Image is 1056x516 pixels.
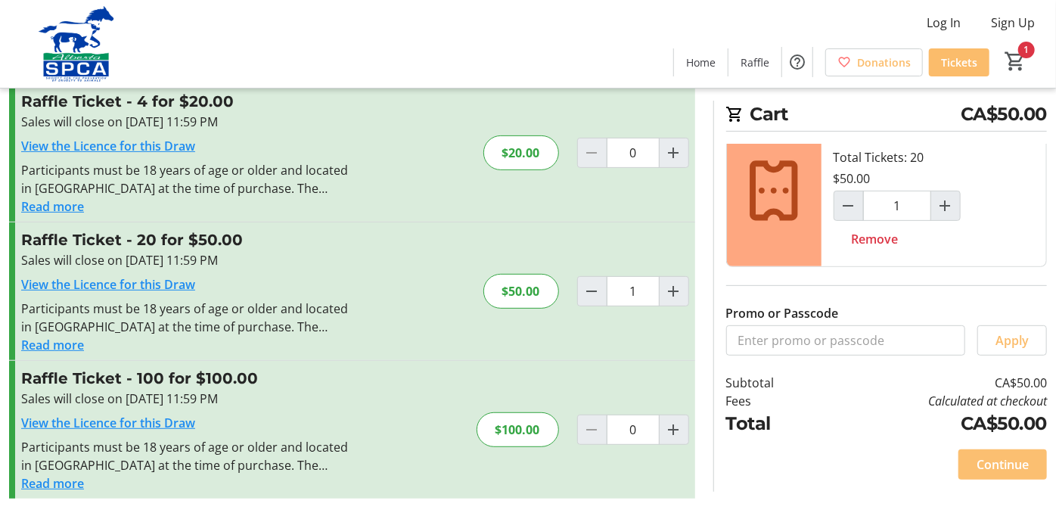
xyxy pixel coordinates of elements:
a: View the Licence for this Draw [21,415,195,431]
span: Apply [995,331,1029,350]
h2: Cart [726,101,1047,132]
a: Tickets [929,48,989,76]
h3: Raffle Ticket - 4 for $20.00 [21,90,352,113]
button: Cart [1002,48,1029,75]
div: Participants must be 18 years of age or older and located in [GEOGRAPHIC_DATA] at the time of pur... [21,300,352,336]
span: CA$50.00 [961,101,1047,128]
a: View the Licence for this Draw [21,138,195,154]
div: Total Tickets: 20 [822,115,1046,266]
td: Fees [726,392,819,410]
span: Continue [977,455,1029,474]
a: Raffle [728,48,781,76]
button: Remove [834,224,917,254]
div: Sales will close on [DATE] 11:59 PM [21,390,352,408]
td: Calculated at checkout [819,392,1047,410]
div: $50.00 [483,274,559,309]
h3: Raffle Ticket - 20 for $50.00 [21,228,352,251]
span: Log In [927,14,961,32]
label: Promo or Passcode [726,304,839,322]
button: Apply [977,325,1047,356]
div: Participants must be 18 years of age or older and located in [GEOGRAPHIC_DATA] at the time of pur... [21,438,352,474]
input: Enter promo or passcode [726,325,965,356]
button: Continue [958,449,1047,480]
button: Increment by one [660,277,688,306]
input: Raffle Ticket Quantity [607,415,660,445]
button: Increment by one [931,191,960,220]
button: Decrement by one [578,277,607,306]
button: Decrement by one [834,191,863,220]
span: Home [686,54,716,70]
div: Sales will close on [DATE] 11:59 PM [21,251,352,269]
a: Home [674,48,728,76]
span: Remove [852,230,899,248]
div: $50.00 [834,169,871,188]
div: $20.00 [483,135,559,170]
div: $100.00 [477,412,559,447]
button: Read more [21,474,84,493]
span: Tickets [941,54,977,70]
a: View the Licence for this Draw [21,276,195,293]
button: Increment by one [660,138,688,167]
input: Raffle Ticket Quantity [607,138,660,168]
td: Subtotal [726,374,819,392]
span: Raffle [741,54,769,70]
button: Help [782,47,812,77]
a: Donations [825,48,923,76]
span: Sign Up [991,14,1035,32]
input: Raffle Ticket Quantity [607,276,660,306]
img: Alberta SPCA's Logo [9,6,144,82]
div: Participants must be 18 years of age or older and located in [GEOGRAPHIC_DATA] at the time of pur... [21,161,352,197]
button: Read more [21,197,84,216]
div: Sales will close on [DATE] 11:59 PM [21,113,352,131]
input: Raffle Ticket (20 for $50.00) Quantity [863,191,931,221]
td: Total [726,410,819,437]
button: Increment by one [660,415,688,444]
button: Sign Up [979,11,1047,35]
td: CA$50.00 [819,374,1047,392]
span: Donations [857,54,911,70]
td: CA$50.00 [819,410,1047,437]
button: Log In [915,11,973,35]
h3: Raffle Ticket - 100 for $100.00 [21,367,352,390]
button: Read more [21,336,84,354]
